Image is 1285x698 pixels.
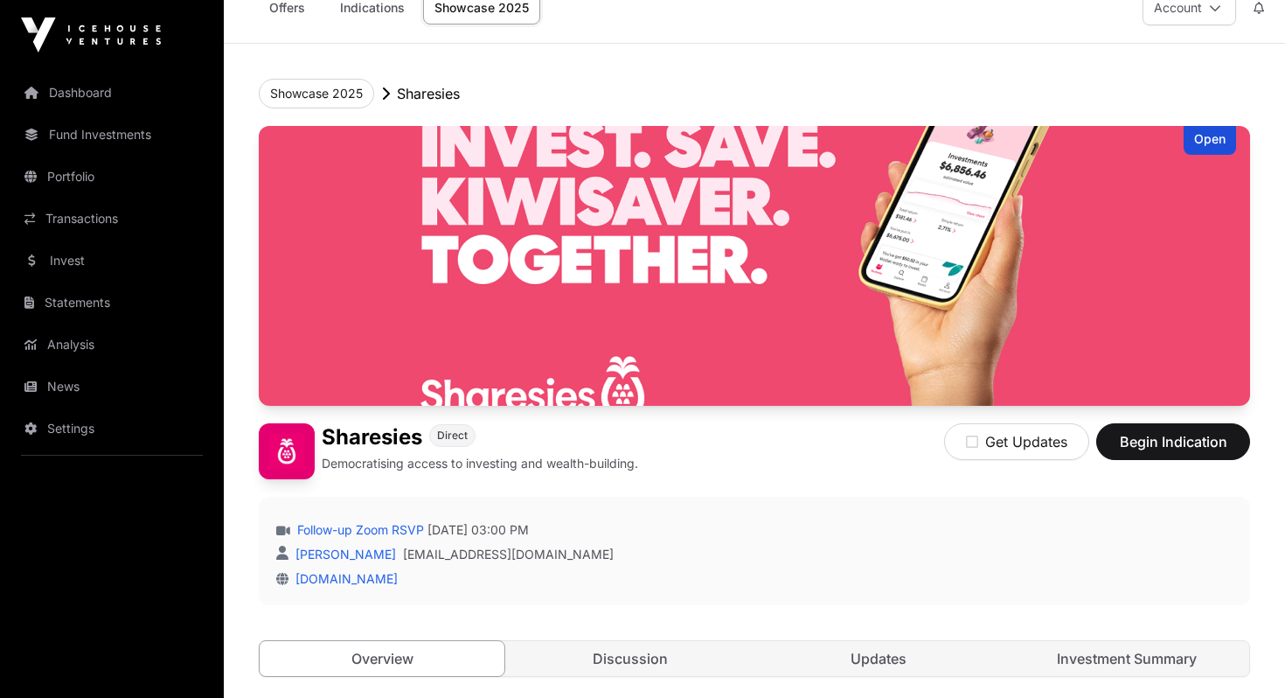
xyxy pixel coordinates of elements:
span: [DATE] 03:00 PM [427,521,529,539]
h1: Sharesies [322,423,422,451]
span: Direct [437,429,468,443]
button: Showcase 2025 [259,79,374,108]
span: Begin Indication [1118,431,1228,452]
button: Get Updates [944,423,1089,460]
a: Discussion [508,641,753,676]
a: Portfolio [14,157,210,196]
a: Statements [14,283,210,322]
a: Invest [14,241,210,280]
nav: Tabs [260,641,1249,676]
a: Investment Summary [1004,641,1249,676]
a: [EMAIL_ADDRESS][DOMAIN_NAME] [403,546,614,563]
div: Open [1184,126,1236,155]
a: Updates [756,641,1001,676]
p: Democratising access to investing and wealth-building. [322,455,638,472]
a: Analysis [14,325,210,364]
a: News [14,367,210,406]
a: [PERSON_NAME] [292,547,396,562]
p: Sharesies [397,83,460,104]
a: Follow-up Zoom RSVP [294,521,424,539]
a: Transactions [14,199,210,238]
a: Dashboard [14,73,210,112]
a: Fund Investments [14,115,210,154]
a: Overview [259,640,505,677]
a: Begin Indication [1096,441,1250,458]
a: Settings [14,409,210,448]
img: Sharesies [259,423,315,479]
img: Icehouse Ventures Logo [21,17,161,52]
iframe: Chat Widget [1198,614,1285,698]
button: Begin Indication [1096,423,1250,460]
img: Sharesies [259,126,1250,406]
a: [DOMAIN_NAME] [288,571,398,586]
